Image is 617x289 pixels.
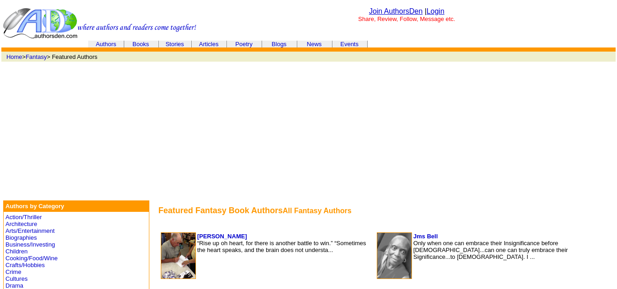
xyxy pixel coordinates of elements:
iframe: Advertisement [35,66,583,194]
a: Crime [5,268,21,275]
a: Articles [199,41,219,47]
font: Featured Fantasy Book Authors [158,206,283,215]
a: Cooking/Food/Wine [5,255,58,262]
a: Biographies [5,234,37,241]
font: Share, Review, Follow, Message etc. [358,16,455,22]
img: cleardot.gif [614,48,615,51]
a: Arts/Entertainment [5,227,55,234]
a: Stories [165,41,184,47]
img: header_logo2.gif [3,7,196,39]
a: Blogs [272,41,287,47]
img: 108732.jpg [377,233,411,278]
img: 116216.JPG [161,233,195,278]
a: Action/Thriller [5,214,42,221]
font: | [425,7,444,15]
a: [PERSON_NAME] [197,233,247,240]
a: Poetry [235,41,253,47]
a: Login [427,7,444,15]
a: Drama [5,282,23,289]
a: All Fantasy Authors [283,206,352,215]
a: News [307,41,322,47]
a: Authors [96,41,116,47]
a: Crafts/Hobbies [5,262,45,268]
a: Home [6,53,22,60]
font: > > Featured Authors [6,53,97,60]
a: Architecture [5,221,37,227]
font: Only when one can embrace their Insignificance before [DEMOGRAPHIC_DATA]...can one can truly embr... [413,240,568,260]
a: Children [5,248,27,255]
a: Jms Bell [413,233,438,240]
font: All Fantasy Authors [283,207,352,215]
a: Books [132,41,149,47]
a: Cultures [5,275,27,282]
a: Fantasy [26,53,47,60]
a: Join AuthorsDen [369,7,422,15]
b: Authors by Category [5,203,64,210]
font: “Rise up oh heart, for there is another battle to win.” “Sometimes the heart speaks, and the brai... [197,240,366,253]
a: Business/Investing [5,241,55,248]
a: Events [340,41,359,47]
